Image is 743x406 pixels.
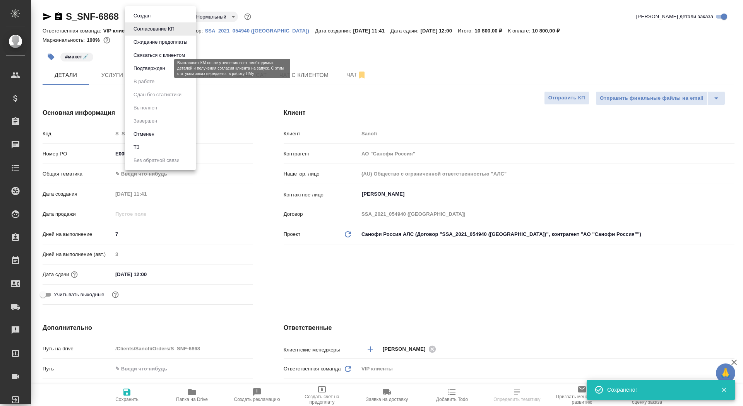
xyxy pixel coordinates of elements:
button: Связаться с клиентом [131,51,187,60]
button: ТЗ [131,143,142,152]
button: Выполнен [131,104,159,112]
button: Без обратной связи [131,156,182,165]
button: Сдан без статистики [131,90,184,99]
button: Согласование КП [131,25,177,33]
button: Ожидание предоплаты [131,38,190,46]
button: Закрыть [716,386,732,393]
button: Завершен [131,117,159,125]
button: В работе [131,77,157,86]
div: Сохранено! [607,386,709,394]
button: Подтвержден [131,64,168,73]
button: Создан [131,12,153,20]
button: Отменен [131,130,157,138]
